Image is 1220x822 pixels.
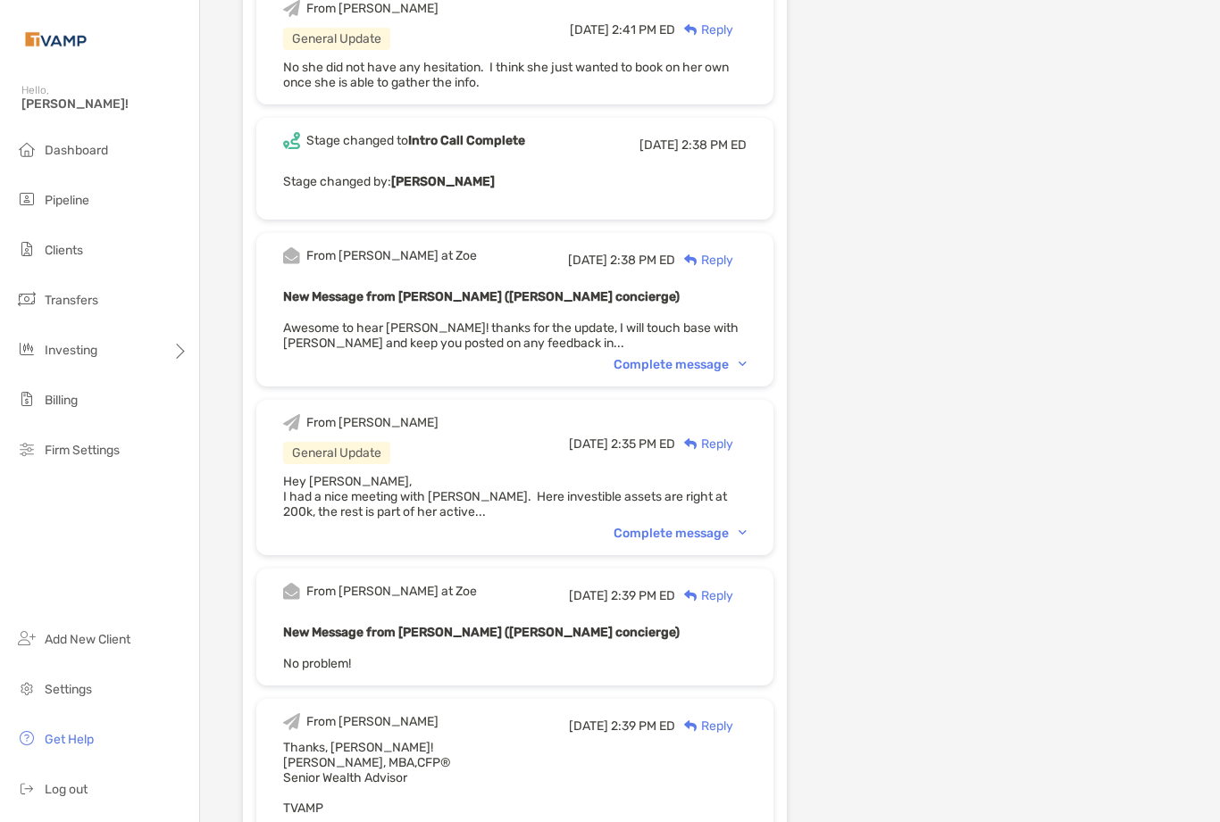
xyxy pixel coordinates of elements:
[569,718,608,734] span: [DATE]
[675,21,733,39] div: Reply
[16,388,38,410] img: billing icon
[306,584,477,599] div: From [PERSON_NAME] at Zoe
[675,251,733,270] div: Reply
[283,132,300,149] img: Event icon
[684,590,698,602] img: Reply icon
[611,436,675,452] span: 2:35 PM ED
[611,588,675,603] span: 2:39 PM ED
[739,361,747,367] img: Chevron icon
[610,253,675,268] span: 2:38 PM ED
[283,625,680,640] b: New Message from [PERSON_NAME] ([PERSON_NAME] concierge)
[611,718,675,734] span: 2:39 PM ED
[283,170,747,193] p: Stage changed by:
[283,60,729,90] span: No she did not have any hesitation. I think she just wanted to book on her own once she is able t...
[16,727,38,749] img: get-help icon
[306,248,477,263] div: From [PERSON_NAME] at Zoe
[417,755,451,770] span: CFP®
[21,96,188,112] span: [PERSON_NAME]!
[283,289,680,304] b: New Message from [PERSON_NAME] ([PERSON_NAME] concierge)
[16,238,38,260] img: clients icon
[16,677,38,699] img: settings icon
[283,801,747,816] div: TVAMP
[391,174,495,189] b: [PERSON_NAME]
[45,443,120,458] span: Firm Settings
[283,656,351,671] span: No problem!
[283,28,390,50] div: General Update
[684,254,698,266] img: Reply icon
[283,474,727,519] span: Hey [PERSON_NAME], I had a nice meeting with [PERSON_NAME]. Here investible assets are right at 2...
[612,22,675,37] span: 2:41 PM ED
[45,732,94,747] span: Get Help
[283,320,739,351] span: Awesome to hear [PERSON_NAME]! thanks for the update, I will touch base with [PERSON_NAME] and ke...
[283,247,300,264] img: Event icon
[675,717,733,735] div: Reply
[570,22,609,37] span: [DATE]
[283,442,390,464] div: General Update
[16,338,38,360] img: investing icon
[306,415,439,430] div: From [PERSON_NAME]
[283,414,300,431] img: Event icon
[16,288,38,310] img: transfers icon
[408,133,525,148] b: Intro Call Complete
[45,782,88,797] span: Log out
[614,357,747,372] div: Complete message
[675,586,733,605] div: Reply
[684,438,698,450] img: Reply icon
[283,583,300,600] img: Event icon
[681,137,747,153] span: 2:38 PM ED
[675,435,733,453] div: Reply
[283,713,300,730] img: Event icon
[739,530,747,536] img: Chevron icon
[16,777,38,799] img: logout icon
[16,627,38,649] img: add_new_client icon
[684,720,698,732] img: Reply icon
[283,755,747,770] div: [PERSON_NAME], MBA,
[306,714,439,729] div: From [PERSON_NAME]
[21,7,90,71] img: Zoe Logo
[569,436,608,452] span: [DATE]
[569,588,608,603] span: [DATE]
[306,133,525,148] div: Stage changed to
[45,682,92,697] span: Settings
[568,253,607,268] span: [DATE]
[45,143,108,158] span: Dashboard
[45,293,98,308] span: Transfers
[614,526,747,541] div: Complete message
[16,188,38,210] img: pipeline icon
[16,138,38,160] img: dashboard icon
[45,343,97,358] span: Investing
[639,137,679,153] span: [DATE]
[306,1,439,16] div: From [PERSON_NAME]
[684,24,698,36] img: Reply icon
[16,438,38,460] img: firm-settings icon
[45,243,83,258] span: Clients
[45,193,89,208] span: Pipeline
[283,770,747,785] div: Senior Wealth Advisor
[45,393,78,408] span: Billing
[45,632,130,647] span: Add New Client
